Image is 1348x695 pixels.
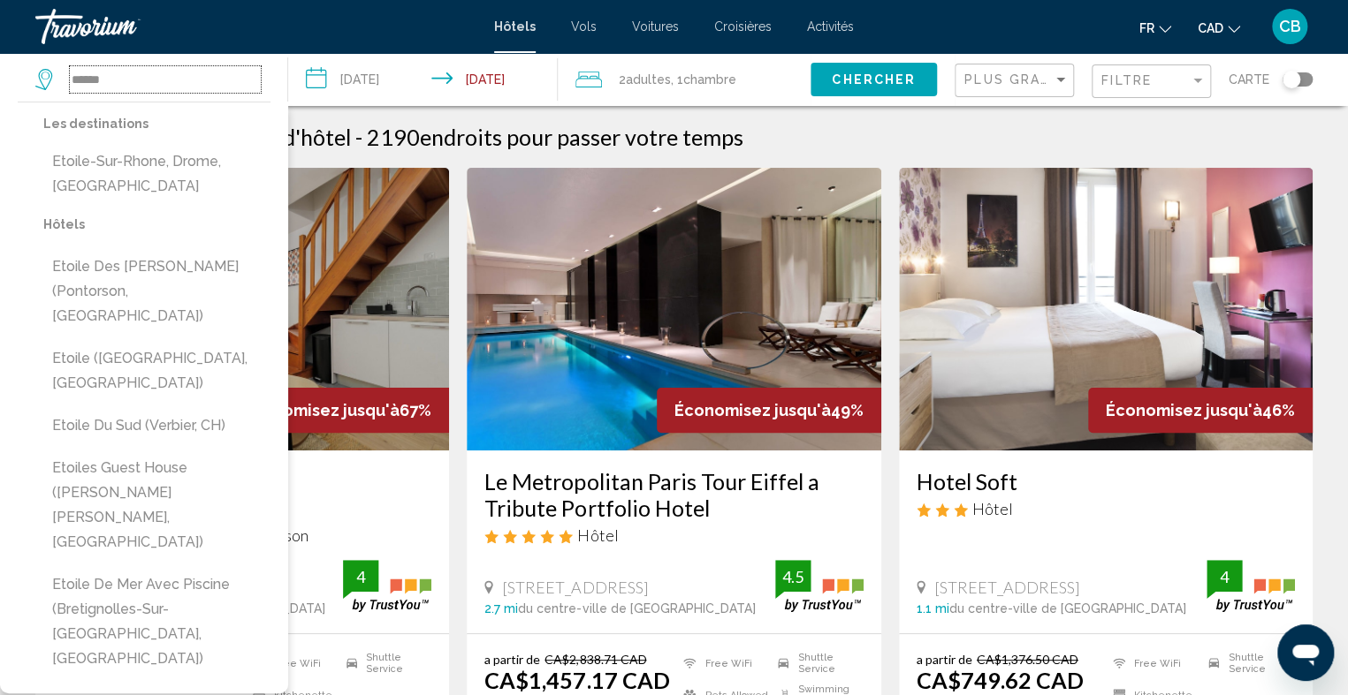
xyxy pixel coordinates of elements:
button: Toggle map [1269,72,1313,87]
span: [STREET_ADDRESS] [502,578,648,597]
span: CB [1279,18,1301,35]
li: Shuttle Service [1199,652,1295,675]
span: Filtre [1101,73,1152,87]
button: Change currency [1198,15,1240,41]
li: Free WiFi [674,652,769,675]
span: 1.1 mi [917,601,949,616]
button: Etoile ([GEOGRAPHIC_DATA], [GEOGRAPHIC_DATA]) [43,342,270,400]
div: 3 star Hotel [917,499,1295,518]
span: Adultes [625,72,670,87]
a: Travorium [35,9,476,44]
span: Chercher [832,73,916,87]
button: Etoile-Sur-Rhone, Drome, [GEOGRAPHIC_DATA] [43,145,270,203]
div: 46% [1088,388,1313,433]
span: [STREET_ADDRESS] [934,578,1080,597]
img: Hotel image [467,168,880,450]
ins: CA$1,457.17 CAD [484,667,669,693]
a: Le Metropolitan Paris Tour Eiffel a Tribute Portfolio Hotel [484,468,863,521]
div: 49% [657,388,881,433]
span: a partir de [484,652,540,667]
span: du centre-ville de [GEOGRAPHIC_DATA] [949,601,1186,616]
span: Économisez jusqu'à [243,401,400,419]
span: Hôtel [972,499,1013,518]
a: Croisières [714,19,772,34]
img: trustyou-badge.svg [775,560,864,612]
div: 4.5 [775,566,811,587]
a: Activités [807,19,854,34]
span: fr [1139,21,1154,35]
div: 5 star Hotel [484,525,863,545]
img: Hotel image [899,168,1313,450]
span: - [355,124,362,150]
div: 67% [225,388,449,433]
button: Etoiles Guest House ([PERSON_NAME] [PERSON_NAME], [GEOGRAPHIC_DATA]) [43,451,270,559]
span: 2 [618,67,670,92]
span: CAD [1198,21,1223,35]
button: Etoile des [PERSON_NAME] (Pontorson, [GEOGRAPHIC_DATA]) [43,250,270,333]
span: 2.7 mi [484,601,518,616]
p: Hôtels [43,212,270,237]
div: 4 [343,566,378,587]
li: Shuttle Service [338,652,431,675]
span: endroits pour passer votre temps [420,124,743,150]
span: Plus grandes économies [964,72,1175,87]
del: CA$1,376.50 CAD [977,652,1078,667]
p: Les destinations [43,111,270,136]
button: Travelers: 2 adults, 0 children [558,53,811,106]
span: Économisez jusqu'à [674,401,831,419]
a: Vols [571,19,597,34]
li: Shuttle Service [769,652,864,675]
span: du centre-ville de [GEOGRAPHIC_DATA] [518,601,755,616]
span: Carte [1229,67,1269,92]
span: Économisez jusqu'à [1106,401,1262,419]
span: , 1 [670,67,735,92]
mat-select: Sort by [964,73,1069,88]
iframe: Bouton de lancement de la fenêtre de messagerie [1277,624,1334,681]
img: trustyou-badge.svg [343,560,431,612]
button: Check-in date: Nov 28, 2025 Check-out date: Dec 2, 2025 [288,53,559,106]
button: User Menu [1267,8,1313,45]
span: Chambre [682,72,735,87]
span: Hôtel [577,525,618,545]
span: a partir de [917,652,972,667]
h2: 2190 [367,124,743,150]
a: Hotel Soft [917,468,1295,495]
div: 4 [1207,566,1242,587]
a: Voitures [632,19,679,34]
button: Etoile de mer avec piscine (Bretignolles-Sur-[GEOGRAPHIC_DATA], [GEOGRAPHIC_DATA]) [43,568,270,676]
li: Free WiFi [244,652,338,675]
a: Hôtels [494,19,536,34]
li: Free WiFi [1104,652,1199,675]
img: trustyou-badge.svg [1207,560,1295,612]
button: Change language [1139,15,1171,41]
button: Chercher [811,63,937,95]
ins: CA$749.62 CAD [917,667,1084,693]
del: CA$2,838.71 CAD [545,652,646,667]
button: Etoile du Sud (Verbier, CH) [43,409,270,442]
button: Filter [1092,64,1211,100]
